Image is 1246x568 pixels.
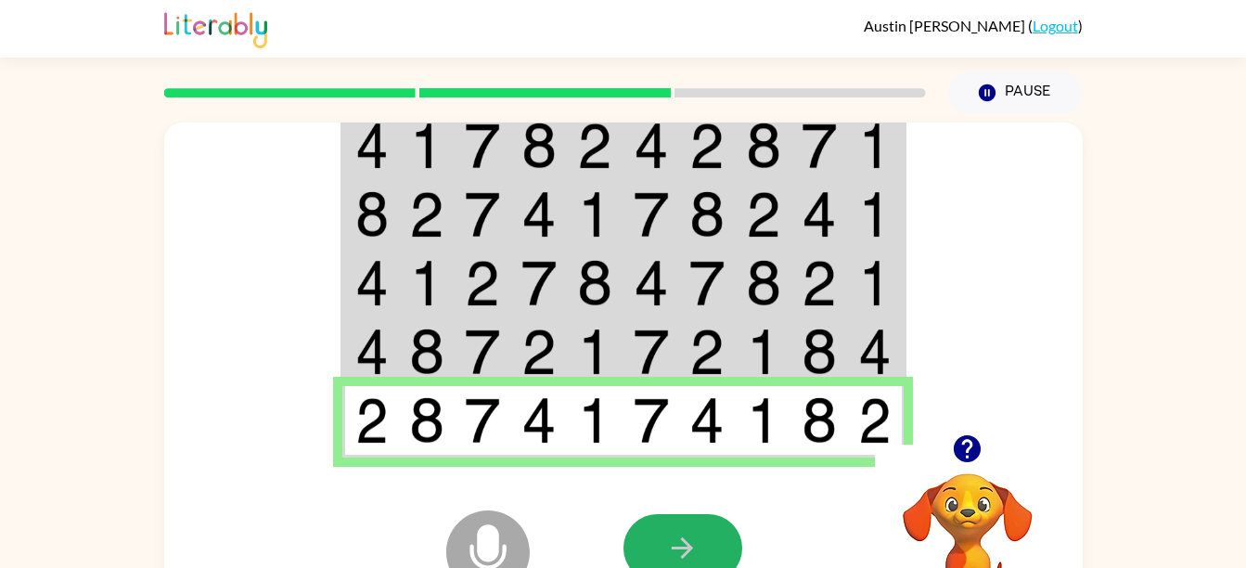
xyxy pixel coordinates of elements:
[858,123,892,169] img: 1
[858,260,892,306] img: 1
[355,397,389,444] img: 2
[864,17,1028,34] span: Austin [PERSON_NAME]
[634,191,669,238] img: 7
[521,397,557,444] img: 4
[634,123,669,169] img: 4
[802,260,837,306] img: 2
[746,260,781,306] img: 8
[521,260,557,306] img: 7
[858,191,892,238] img: 1
[409,329,444,375] img: 8
[746,191,781,238] img: 2
[465,329,500,375] img: 7
[802,191,837,238] img: 4
[864,17,1083,34] div: ( )
[634,397,669,444] img: 7
[521,123,557,169] img: 8
[746,123,781,169] img: 8
[577,191,612,238] img: 1
[355,191,389,238] img: 8
[802,397,837,444] img: 8
[634,260,669,306] img: 4
[746,329,781,375] img: 1
[689,397,725,444] img: 4
[689,191,725,238] img: 8
[577,397,612,444] img: 1
[689,260,725,306] img: 7
[577,123,612,169] img: 2
[465,191,500,238] img: 7
[577,329,612,375] img: 1
[802,123,837,169] img: 7
[634,329,669,375] img: 7
[465,260,500,306] img: 2
[577,260,612,306] img: 8
[465,397,500,444] img: 7
[355,123,389,169] img: 4
[521,329,557,375] img: 2
[948,71,1083,114] button: Pause
[465,123,500,169] img: 7
[858,397,892,444] img: 2
[409,260,444,306] img: 1
[689,123,725,169] img: 2
[521,191,557,238] img: 4
[802,329,837,375] img: 8
[164,7,267,48] img: Literably
[1033,17,1078,34] a: Logout
[409,191,444,238] img: 2
[409,123,444,169] img: 1
[746,397,781,444] img: 1
[689,329,725,375] img: 2
[409,397,444,444] img: 8
[858,329,892,375] img: 4
[355,260,389,306] img: 4
[355,329,389,375] img: 4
